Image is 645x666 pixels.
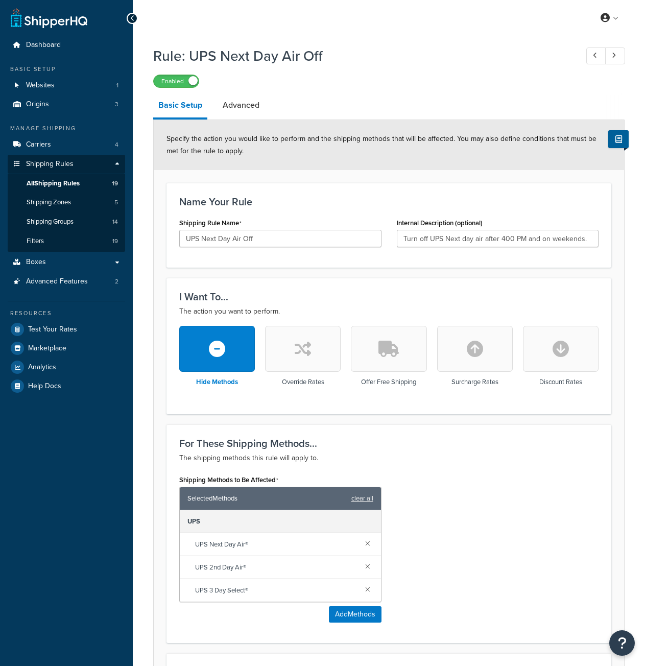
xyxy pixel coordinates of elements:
li: Filters [8,232,125,251]
label: Shipping Methods to Be Affected [179,476,278,484]
h3: Offer Free Shipping [361,378,416,386]
li: Shipping Rules [8,155,125,252]
span: Specify the action you would like to perform and the shipping methods that will be affected. You ... [166,133,596,156]
a: Shipping Groups14 [8,212,125,231]
a: Previous Record [586,47,606,64]
h3: For These Shipping Methods... [179,438,599,449]
label: Enabled [154,75,199,87]
span: Selected Methods [187,491,346,506]
span: Advanced Features [26,277,88,286]
span: 19 [112,237,118,246]
a: Test Your Rates [8,320,125,339]
a: Carriers4 [8,135,125,154]
span: UPS 3 Day Select® [195,583,357,598]
label: Shipping Rule Name [179,219,242,227]
li: Shipping Groups [8,212,125,231]
button: Open Resource Center [609,630,635,656]
a: clear all [351,491,373,506]
div: Basic Setup [8,65,125,74]
a: Advanced Features2 [8,272,125,291]
span: Dashboard [26,41,61,50]
div: UPS [180,510,381,533]
span: Websites [26,81,55,90]
span: Carriers [26,140,51,149]
li: Origins [8,95,125,114]
span: Origins [26,100,49,109]
span: Shipping Zones [27,198,71,207]
a: Help Docs [8,377,125,395]
p: The action you want to perform. [179,305,599,318]
span: Test Your Rates [28,325,77,334]
a: AllShipping Rules19 [8,174,125,193]
li: Shipping Zones [8,193,125,212]
span: 19 [112,179,118,188]
span: 14 [112,218,118,226]
span: 4 [115,140,118,149]
span: All Shipping Rules [27,179,80,188]
a: Boxes [8,253,125,272]
span: Shipping Groups [27,218,74,226]
li: Carriers [8,135,125,154]
span: 1 [116,81,118,90]
span: Filters [27,237,44,246]
h1: Rule: UPS Next Day Air Off [153,46,567,66]
li: Advanced Features [8,272,125,291]
span: UPS 2nd Day Air® [195,560,357,575]
span: 2 [115,277,118,286]
div: Manage Shipping [8,124,125,133]
li: Websites [8,76,125,95]
a: Analytics [8,358,125,376]
span: Marketplace [28,344,66,353]
label: Internal Description (optional) [397,219,483,227]
a: Dashboard [8,36,125,55]
a: Websites1 [8,76,125,95]
a: Shipping Rules [8,155,125,174]
div: Resources [8,309,125,318]
span: Shipping Rules [26,160,74,169]
a: Marketplace [8,339,125,358]
a: Advanced [218,93,265,117]
span: UPS Next Day Air® [195,537,357,552]
button: Show Help Docs [608,130,629,148]
h3: I Want To... [179,291,599,302]
p: The shipping methods this rule will apply to. [179,452,599,464]
span: Boxes [26,258,46,267]
button: AddMethods [329,606,381,623]
span: Analytics [28,363,56,372]
a: Next Record [605,47,625,64]
h3: Surcharge Rates [451,378,498,386]
a: Filters19 [8,232,125,251]
a: Origins3 [8,95,125,114]
span: 3 [115,100,118,109]
h3: Override Rates [282,378,324,386]
a: Basic Setup [153,93,207,120]
h3: Name Your Rule [179,196,599,207]
a: Shipping Zones5 [8,193,125,212]
span: 5 [114,198,118,207]
span: Help Docs [28,382,61,391]
h3: Hide Methods [196,378,238,386]
h3: Discount Rates [539,378,582,386]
